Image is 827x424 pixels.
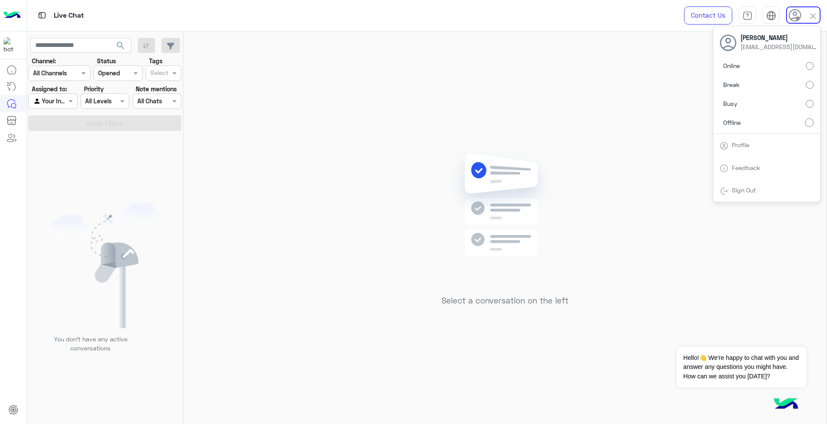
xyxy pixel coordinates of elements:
[732,141,749,149] a: Profile
[806,100,814,108] input: Busy
[739,6,756,25] a: tab
[723,99,737,108] span: Busy
[149,56,162,65] label: Tags
[32,56,56,65] label: Channel:
[743,11,752,21] img: tab
[32,84,67,93] label: Assigned to:
[806,81,814,89] input: Break
[149,68,168,79] div: Select
[808,11,818,21] img: close
[441,296,569,306] h5: Select a conversation on the left
[766,11,776,21] img: tab
[51,202,159,328] img: empty users
[443,146,567,289] img: no messages
[677,347,806,387] span: Hello!👋 We're happy to chat with you and answer any questions you might have. How can we assist y...
[684,6,732,25] a: Contact Us
[84,84,104,93] label: Priority
[732,164,760,171] a: Feedback
[740,33,818,42] span: [PERSON_NAME]
[115,40,126,51] span: search
[723,61,740,70] span: Online
[720,142,728,150] img: tab
[732,186,756,194] a: Sign Out
[806,62,814,70] input: Online
[805,118,814,127] input: Offline
[3,37,19,53] img: 713415422032625
[3,6,21,25] img: Logo
[47,334,134,353] p: You don’t have any active conversations
[28,115,181,131] button: Apply Filters
[54,10,84,22] p: Live Chat
[740,42,818,51] span: [EMAIL_ADDRESS][DOMAIN_NAME]
[723,118,741,127] span: Offline
[110,38,131,56] button: search
[136,84,177,93] label: Note mentions
[723,80,740,89] span: Break
[771,390,801,420] img: hulul-logo.png
[37,10,47,21] img: tab
[720,187,728,195] img: tab
[720,164,728,173] img: tab
[97,56,116,65] label: Status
